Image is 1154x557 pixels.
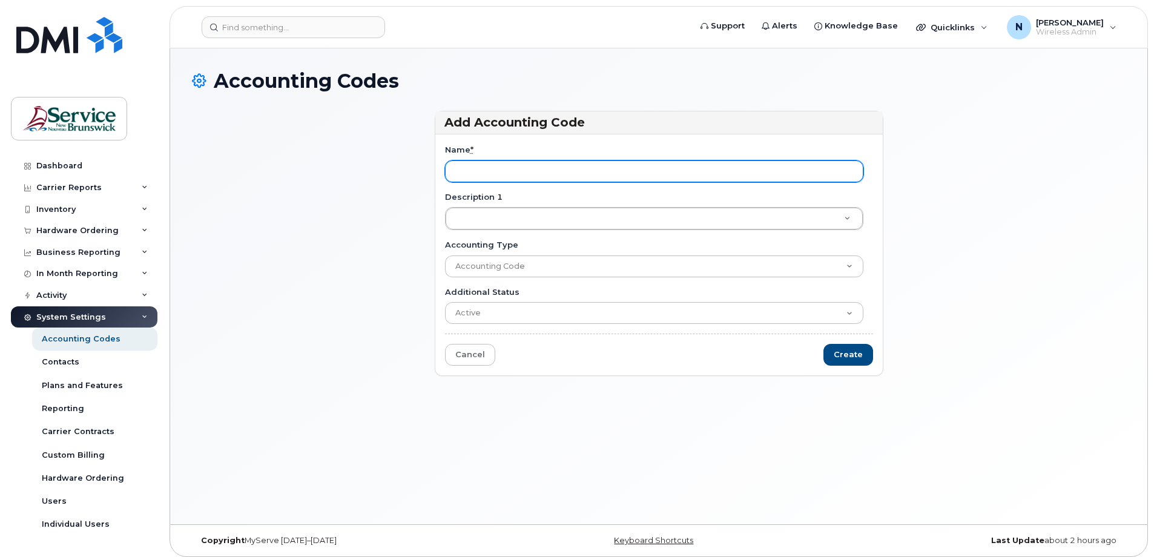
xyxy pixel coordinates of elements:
input: Create [823,344,873,366]
label: Accounting Type [445,239,518,251]
div: MyServe [DATE]–[DATE] [192,536,503,545]
label: Name [445,144,473,156]
abbr: required [470,145,473,154]
div: about 2 hours ago [814,536,1126,545]
strong: Copyright [201,536,245,545]
label: Additional Status [445,286,519,298]
h3: Add Accounting Code [444,114,874,131]
label: Description 1 [445,191,503,203]
h1: Accounting Codes [192,70,1126,91]
a: Cancel [445,344,495,366]
a: Keyboard Shortcuts [614,536,693,545]
strong: Last Update [991,536,1044,545]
